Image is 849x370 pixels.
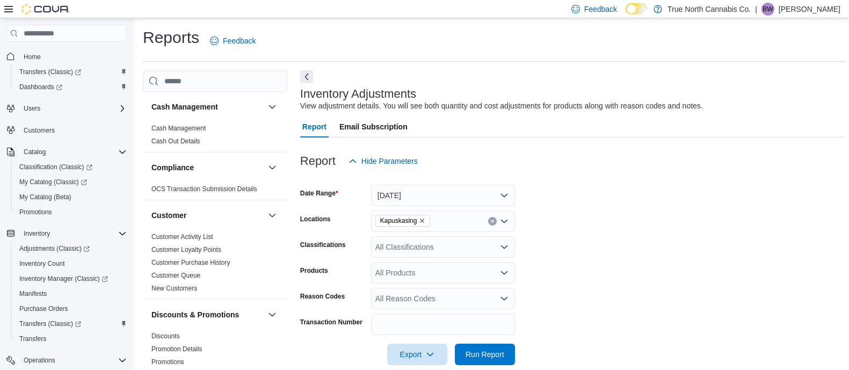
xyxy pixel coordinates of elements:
span: Feedback [223,35,256,46]
button: [DATE] [371,185,515,206]
button: Inventory Count [11,256,131,271]
p: [PERSON_NAME] [779,3,840,16]
button: Cash Management [266,100,279,113]
span: New Customers [151,284,197,293]
span: Cash Out Details [151,137,200,146]
span: Inventory Manager (Classic) [19,274,108,283]
label: Date Range [300,189,338,198]
a: Transfers (Classic) [11,64,131,79]
div: Cash Management [143,122,287,152]
a: Discounts [151,332,180,340]
a: Inventory Manager (Classic) [15,272,112,285]
button: Customers [2,122,131,138]
button: Users [19,102,45,115]
a: Customer Queue [151,272,200,279]
span: Users [24,104,40,113]
span: Adjustments (Classic) [15,242,127,255]
button: Open list of options [500,269,509,277]
button: Cash Management [151,101,264,112]
span: Manifests [19,289,47,298]
span: Dashboards [15,81,127,93]
a: Dashboards [11,79,131,95]
label: Transaction Number [300,318,362,327]
button: Inventory [2,226,131,241]
button: Remove Kapuskasing from selection in this group [419,217,425,224]
span: Transfers [15,332,127,345]
span: Transfers (Classic) [19,320,81,328]
a: Customer Activity List [151,233,213,241]
button: Transfers [11,331,131,346]
button: Next [300,70,313,83]
button: Inventory [19,227,54,240]
h1: Reports [143,27,199,48]
span: Customer Loyalty Points [151,245,221,254]
span: My Catalog (Classic) [19,178,87,186]
a: My Catalog (Beta) [15,191,76,204]
span: Report [302,116,326,137]
span: Customer Purchase History [151,258,230,267]
span: Promotions [19,208,52,216]
a: OCS Transaction Submission Details [151,185,257,193]
a: Classification (Classic) [11,159,131,175]
span: Run Report [466,349,504,360]
button: Export [387,344,447,365]
button: Compliance [151,162,264,173]
button: Clear input [488,217,497,226]
span: Classification (Classic) [15,161,127,173]
a: Home [19,50,45,63]
span: Inventory [24,229,50,238]
button: Customer [266,209,279,222]
a: Manifests [15,287,51,300]
h3: Cash Management [151,101,218,112]
span: Transfers (Classic) [19,68,81,76]
div: Customer [143,230,287,299]
span: Customers [24,126,55,135]
h3: Customer [151,210,186,221]
a: Inventory Manager (Classic) [11,271,131,286]
span: Purchase Orders [19,304,68,313]
a: Classification (Classic) [15,161,97,173]
span: Transfers (Classic) [15,66,127,78]
h3: Inventory Adjustments [300,88,416,100]
span: Hide Parameters [361,156,418,166]
label: Reason Codes [300,292,345,301]
a: Customer Loyalty Points [151,246,221,253]
span: Promotions [151,358,184,366]
a: Cash Management [151,125,206,132]
a: Transfers (Classic) [15,66,85,78]
button: Hide Parameters [344,150,422,172]
span: Inventory Manager (Classic) [15,272,127,285]
button: Users [2,101,131,116]
a: Promotion Details [151,345,202,353]
span: Purchase Orders [15,302,127,315]
span: Transfers (Classic) [15,317,127,330]
a: Cash Out Details [151,137,200,145]
span: Export [394,344,441,365]
label: Locations [300,215,331,223]
h3: Discounts & Promotions [151,309,239,320]
span: Email Subscription [339,116,408,137]
button: Discounts & Promotions [266,308,279,321]
span: Inventory [19,227,127,240]
span: BW [763,3,773,16]
button: Operations [2,353,131,368]
span: Operations [19,354,127,367]
span: Customer Queue [151,271,200,280]
a: Transfers (Classic) [11,316,131,331]
a: Inventory Count [15,257,69,270]
span: Adjustments (Classic) [19,244,90,253]
a: Dashboards [15,81,67,93]
div: Compliance [143,183,287,200]
a: Customer Purchase History [151,259,230,266]
button: Discounts & Promotions [151,309,264,320]
a: Purchase Orders [15,302,72,315]
button: Catalog [2,144,131,159]
button: Run Report [455,344,515,365]
h3: Report [300,155,336,168]
div: Blaze Willett [761,3,774,16]
span: Operations [24,356,55,365]
button: Customer [151,210,264,221]
a: Promotions [15,206,56,219]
